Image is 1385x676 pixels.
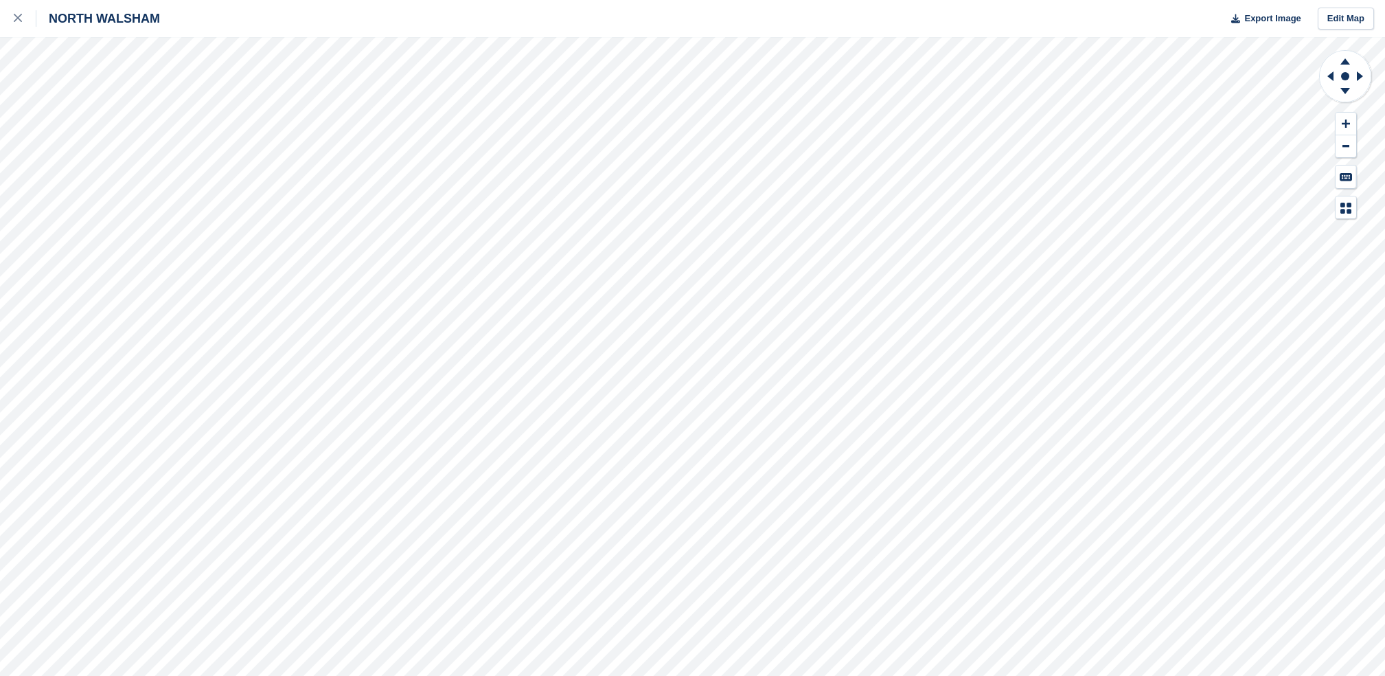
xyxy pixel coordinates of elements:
button: Zoom In [1336,113,1356,135]
button: Map Legend [1336,196,1356,219]
button: Zoom Out [1336,135,1356,158]
span: Export Image [1244,12,1301,25]
button: Export Image [1223,8,1301,30]
button: Keyboard Shortcuts [1336,166,1356,188]
a: Edit Map [1318,8,1374,30]
div: NORTH WALSHAM [36,10,160,27]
